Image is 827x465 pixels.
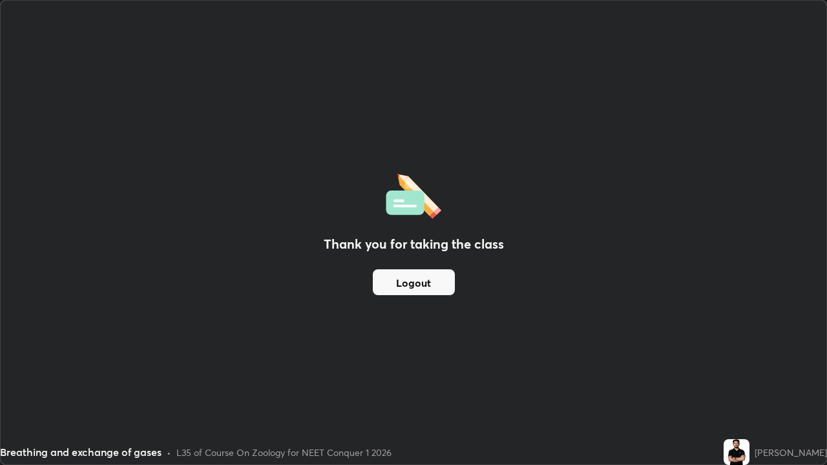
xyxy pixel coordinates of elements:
h2: Thank you for taking the class [324,234,504,254]
img: offlineFeedback.1438e8b3.svg [386,170,441,219]
div: L35 of Course On Zoology for NEET Conquer 1 2026 [176,446,392,459]
div: [PERSON_NAME] [755,446,827,459]
img: 9017f1c22f9a462681925bb830bd53f0.jpg [724,439,749,465]
button: Logout [373,269,455,295]
div: • [167,446,171,459]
